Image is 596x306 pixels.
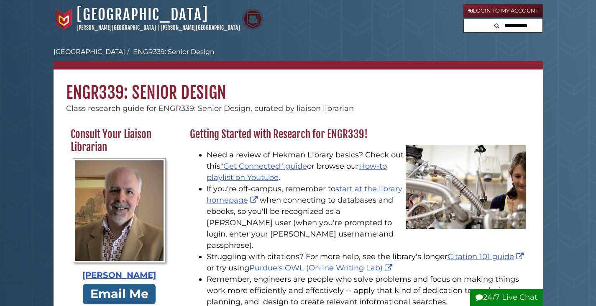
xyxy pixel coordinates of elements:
span: | [157,24,159,31]
a: Citation 101 guide [448,252,526,261]
button: 24/7 Live Chat [470,289,543,306]
a: [PERSON_NAME][GEOGRAPHIC_DATA] [161,24,240,31]
img: Profile Photo [73,158,165,263]
a: Purdue's OWL (Online Writing Lab) [249,263,394,273]
li: Struggling with citations? For more help, see the library's longer or try using [207,251,526,274]
h2: Consult Your Liaison Librarian [67,128,172,154]
a: Login to My Account [463,4,543,18]
a: "Get Connected" guide [220,162,307,171]
li: Need a review of Hekman Library basics? Check out this or browse our . [207,149,526,183]
img: Calvin Theological Seminary [242,9,263,30]
a: Profile Photo [PERSON_NAME] [71,158,168,282]
div: [PERSON_NAME] [71,269,168,282]
h1: ENGR339: Senior Design [54,69,543,103]
nav: breadcrumb [54,47,543,69]
h2: Getting Started with Research for ENGR339! [186,128,530,141]
a: [PERSON_NAME][GEOGRAPHIC_DATA] [77,24,156,31]
i: Search [494,23,499,28]
a: [GEOGRAPHIC_DATA] [77,5,208,24]
li: If you're off-campus, remember to when connecting to databases and ebooks, so you'll be recognize... [207,183,526,251]
a: Email Me [83,284,156,304]
a: start at the library homepage [207,184,402,205]
img: Calvin University [54,9,74,30]
a: [GEOGRAPHIC_DATA] [54,48,125,56]
span: Class research guide for ENGR339: Senior Design, curated by liaison librarian [66,104,354,113]
a: ENGR339: Senior Design [133,48,215,56]
a: How-to playlist on Youtube [207,162,387,182]
button: Search [492,19,502,31]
